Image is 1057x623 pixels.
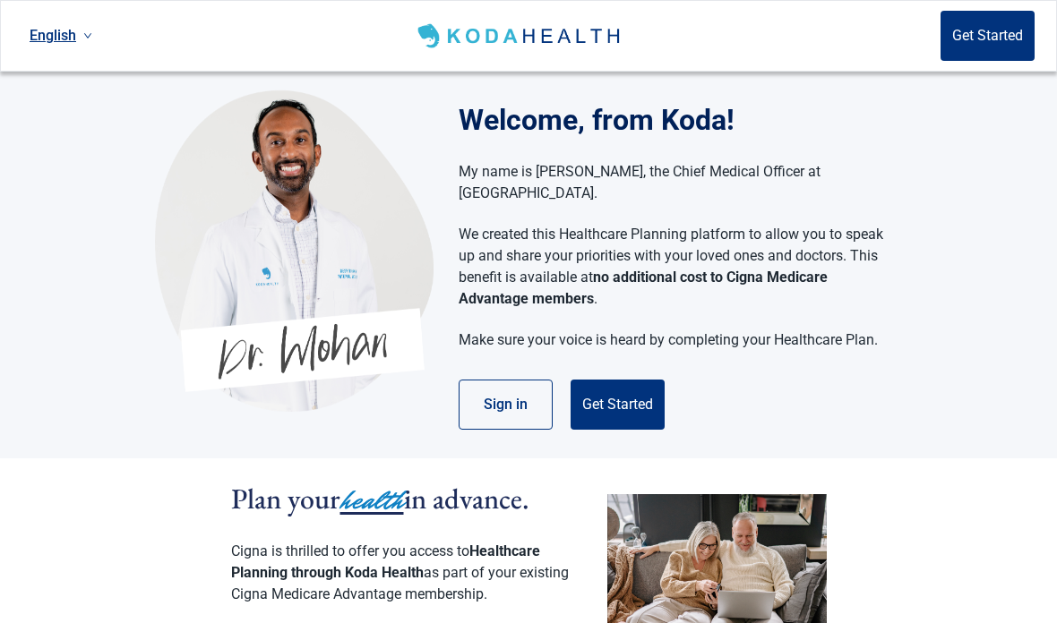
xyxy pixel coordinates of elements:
p: My name is [PERSON_NAME], the Chief Medical Officer at [GEOGRAPHIC_DATA]. [459,161,884,204]
p: Make sure your voice is heard by completing your Healthcare Plan. [459,329,884,351]
span: Plan your [231,480,340,517]
span: down [83,31,92,40]
h1: Welcome, from Koda! [459,98,902,141]
strong: no additional cost to Cigna Medicare Advantage members [459,269,828,307]
p: We created this Healthcare Planning platform to allow you to speak up and share your priorities w... [459,224,884,310]
span: health [340,481,404,520]
span: Cigna is thrilled to offer you access to [231,542,469,559]
a: Current language: English [22,21,99,50]
button: Sign in [459,380,553,430]
span: in advance. [404,480,529,517]
button: Get Started [941,11,1035,61]
img: Koda Health [414,21,626,50]
button: Get Started [571,380,665,430]
img: Koda Health [155,90,434,412]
